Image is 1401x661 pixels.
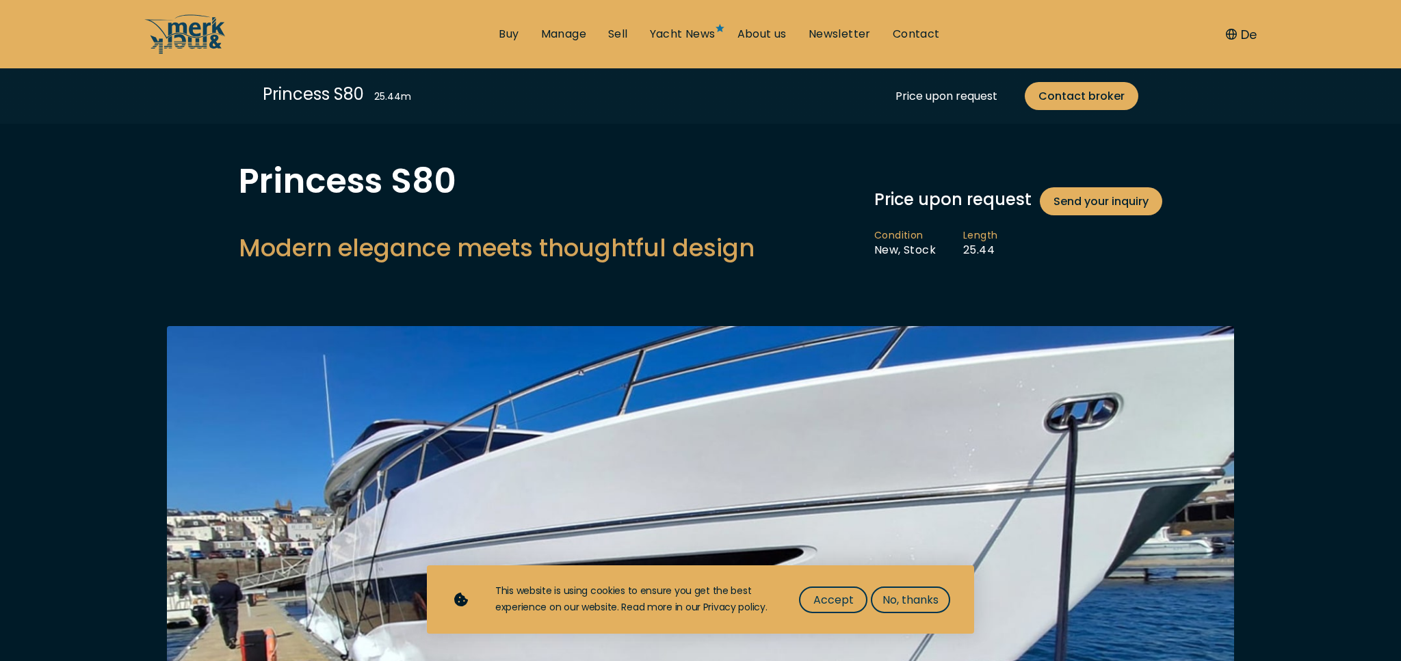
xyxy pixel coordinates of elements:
a: Privacy policy [703,600,765,614]
button: Accept [799,586,867,613]
div: Princess S80 [263,82,364,106]
span: No, thanks [882,591,939,608]
div: 25.44 m [374,90,411,104]
div: This website is using cookies to ensure you get the best experience on our website. Read more in ... [495,583,772,616]
a: Send your inquiry [1040,187,1162,215]
h1: Princess S80 [239,164,755,198]
button: No, thanks [871,586,950,613]
div: Price upon request [895,87,997,105]
a: Contact broker [1025,82,1138,110]
span: Accept [813,591,854,608]
a: Buy [499,27,519,42]
span: Length [963,229,997,243]
a: Sell [608,27,628,42]
a: Contact [893,27,940,42]
a: Manage [541,27,586,42]
button: De [1226,25,1257,44]
span: Condition [874,229,936,243]
a: Newsletter [809,27,871,42]
a: Yacht News [650,27,716,42]
li: 25.44 [963,229,1025,258]
span: Send your inquiry [1053,193,1149,210]
a: About us [737,27,787,42]
h2: Modern elegance meets thoughtful design [239,231,755,265]
span: Contact broker [1038,87,1125,105]
div: Price upon request [874,187,1162,215]
li: New, Stock [874,229,963,258]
